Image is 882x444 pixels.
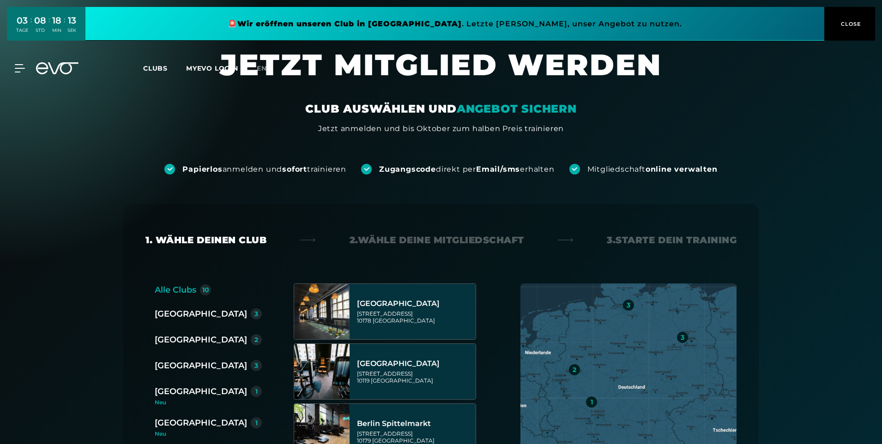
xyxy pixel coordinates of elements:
div: [GEOGRAPHIC_DATA] [357,359,473,368]
div: 10 [202,287,209,293]
div: : [64,15,65,39]
div: : [48,15,50,39]
div: [GEOGRAPHIC_DATA] [155,307,247,320]
strong: Email/sms [476,165,520,174]
button: CLOSE [824,7,875,41]
div: 3. Starte dein Training [607,234,737,246]
a: MYEVO LOGIN [186,64,238,72]
span: CLOSE [839,20,861,28]
strong: Papierlos [182,165,222,174]
div: [STREET_ADDRESS] 10178 [GEOGRAPHIC_DATA] [357,310,473,324]
div: direkt per erhalten [379,164,554,174]
div: anmelden und trainieren [182,164,346,174]
strong: Zugangscode [379,165,436,174]
div: 03 [16,14,28,27]
div: MIN [52,27,61,34]
em: ANGEBOT SICHERN [457,102,577,115]
div: 18 [52,14,61,27]
img: Berlin Rosenthaler Platz [294,344,350,399]
div: 3 [254,311,258,317]
div: Mitgliedschaft [587,164,718,174]
div: Berlin Spittelmarkt [357,419,473,428]
div: [GEOGRAPHIC_DATA] [155,333,247,346]
span: Clubs [143,64,168,72]
div: 13 [67,14,76,27]
div: Neu [155,400,269,405]
div: 2 [573,366,576,373]
div: 3 [627,302,630,308]
div: 3 [681,334,684,341]
div: 1 [255,420,258,426]
div: Alle Clubs [155,283,196,296]
div: 2. Wähle deine Mitgliedschaft [350,234,524,246]
div: TAGE [16,27,28,34]
div: 1. Wähle deinen Club [145,234,266,246]
div: Jetzt anmelden und bis Oktober zum halben Preis trainieren [318,123,564,134]
img: Berlin Alexanderplatz [294,284,350,339]
div: 08 [34,14,46,27]
strong: online verwalten [646,165,718,174]
div: 1 [255,388,258,395]
div: Neu [155,431,262,437]
div: CLUB AUSWÄHLEN UND [305,102,576,116]
div: STD [34,27,46,34]
div: [GEOGRAPHIC_DATA] [155,359,247,372]
div: 3 [254,362,258,369]
div: [GEOGRAPHIC_DATA] [155,416,247,429]
div: 2 [254,336,258,343]
div: [STREET_ADDRESS] 10179 [GEOGRAPHIC_DATA] [357,430,473,444]
span: en [257,64,267,72]
div: : [30,15,32,39]
a: en [257,63,278,74]
a: Clubs [143,64,186,72]
div: [GEOGRAPHIC_DATA] [155,385,247,398]
div: 1 [591,399,593,405]
strong: sofort [282,165,307,174]
div: SEK [67,27,76,34]
div: [STREET_ADDRESS] 10119 [GEOGRAPHIC_DATA] [357,370,473,384]
div: [GEOGRAPHIC_DATA] [357,299,473,308]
